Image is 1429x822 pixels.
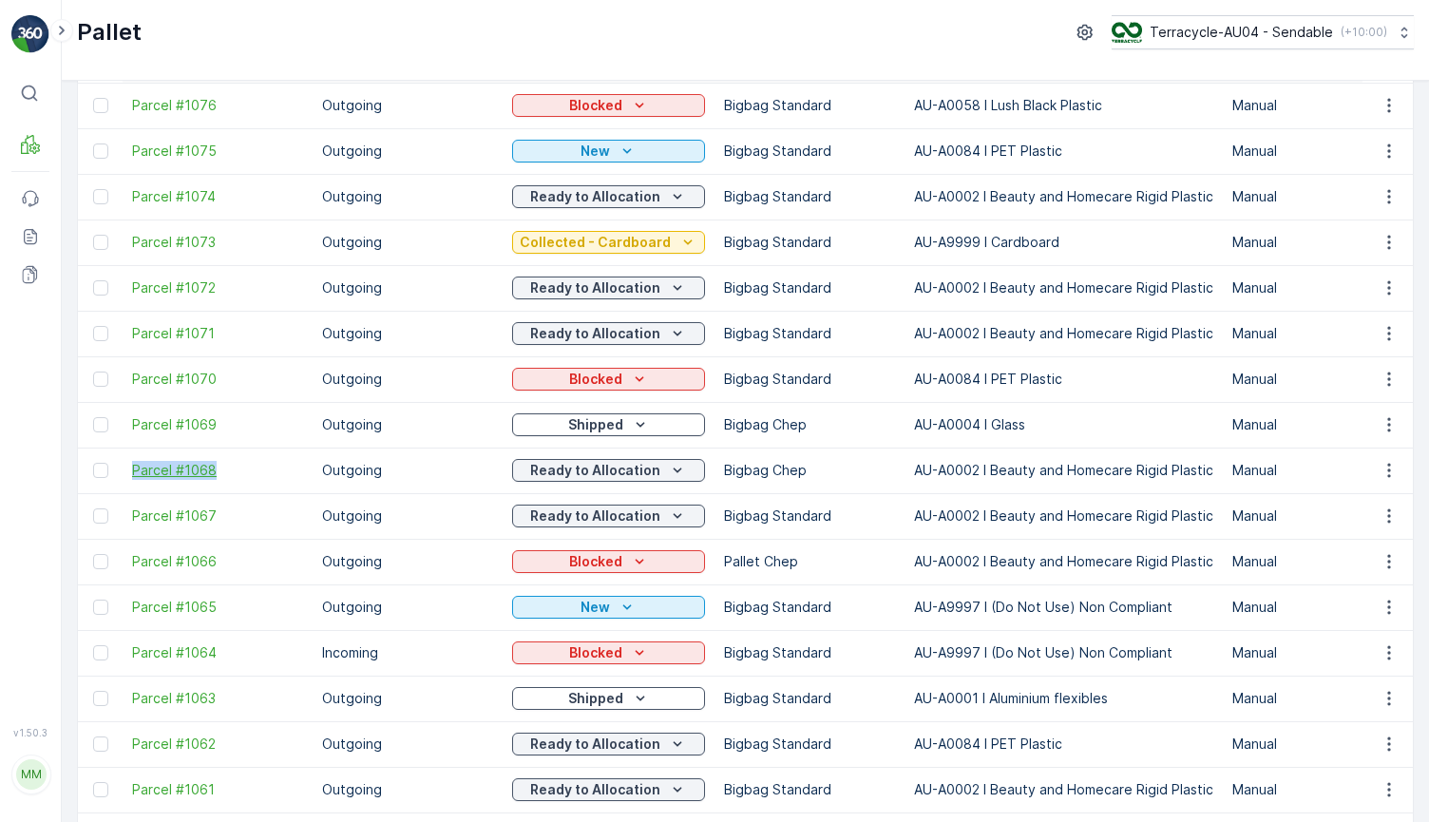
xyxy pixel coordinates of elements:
p: AU-A0002 I Beauty and Homecare Rigid Plastic [914,461,1213,480]
p: Outgoing [322,324,493,343]
p: Outgoing [322,370,493,389]
p: Manual [1232,233,1403,252]
p: Bigbag Standard [724,370,895,389]
a: Parcel #1063 [132,689,303,708]
p: Manual [1232,552,1403,571]
div: Toggle Row Selected [93,235,108,250]
a: Parcel #1061 [132,780,303,799]
p: AU-A0002 I Beauty and Homecare Rigid Plastic [914,278,1213,297]
button: Collected - Cardboard [512,231,705,254]
p: Blocked [569,96,622,115]
a: Parcel #1074 [132,187,303,206]
div: Toggle Row Selected [93,782,108,797]
button: Blocked [512,368,705,391]
button: Terracycle-AU04 - Sendable(+10:00) [1112,15,1414,49]
p: Bigbag Standard [724,142,895,161]
p: Outgoing [322,142,493,161]
p: Manual [1232,780,1403,799]
p: Outgoing [322,461,493,480]
div: Toggle Row Selected [93,736,108,752]
p: ( +10:00 ) [1341,25,1387,40]
p: Outgoing [322,735,493,754]
p: AU-A9997 I (Do Not Use) Non Compliant [914,643,1213,662]
div: Toggle Row Selected [93,143,108,159]
p: Incoming [322,643,493,662]
p: Collected - Cardboard [520,233,671,252]
p: Shipped [568,415,623,434]
p: Ready to Allocation [530,461,660,480]
p: Bigbag Standard [724,96,895,115]
div: Toggle Row Selected [93,280,108,296]
span: Parcel #1065 [132,598,303,617]
p: Pallet [77,17,142,48]
p: Manual [1232,598,1403,617]
p: AU-A0084 I PET Plastic [914,142,1213,161]
a: Parcel #1062 [132,735,303,754]
button: Blocked [512,550,705,573]
div: Toggle Row Selected [93,372,108,387]
div: Toggle Row Selected [93,554,108,569]
a: Parcel #1068 [132,461,303,480]
span: Parcel #1067 [132,507,303,526]
p: AU-A0002 I Beauty and Homecare Rigid Plastic [914,324,1213,343]
p: Blocked [569,552,622,571]
p: Outgoing [322,552,493,571]
p: Outgoing [322,780,493,799]
p: AU-A9999 I Cardboard [914,233,1213,252]
a: Parcel #1064 [132,643,303,662]
p: AU-A0004 I Glass [914,415,1213,434]
span: v 1.50.3 [11,727,49,738]
p: Manual [1232,507,1403,526]
span: Parcel #1071 [132,324,303,343]
p: AU-A0002 I Beauty and Homecare Rigid Plastic [914,187,1213,206]
p: Ready to Allocation [530,735,660,754]
p: AU-A0001 I Aluminium flexibles [914,689,1213,708]
p: Outgoing [322,96,493,115]
p: Pallet Chep [724,552,895,571]
p: Ready to Allocation [530,507,660,526]
button: New [512,596,705,619]
button: Ready to Allocation [512,459,705,482]
p: Bigbag Chep [724,461,895,480]
p: Outgoing [322,415,493,434]
p: Ready to Allocation [530,780,660,799]
button: Blocked [512,94,705,117]
button: Ready to Allocation [512,185,705,208]
p: Manual [1232,643,1403,662]
p: AU-A0058 I Lush Black Plastic [914,96,1213,115]
span: Parcel #1069 [132,415,303,434]
p: Manual [1232,187,1403,206]
img: terracycle_logo.png [1112,22,1142,43]
p: Outgoing [322,507,493,526]
a: Parcel #1070 [132,370,303,389]
p: Manual [1232,370,1403,389]
button: Ready to Allocation [512,277,705,299]
p: Bigbag Standard [724,735,895,754]
p: Bigbag Standard [724,233,895,252]
p: AU-A0002 I Beauty and Homecare Rigid Plastic [914,507,1213,526]
p: Manual [1232,96,1403,115]
p: Bigbag Standard [724,598,895,617]
a: Parcel #1076 [132,96,303,115]
p: Ready to Allocation [530,278,660,297]
div: Toggle Row Selected [93,645,108,660]
p: Manual [1232,735,1403,754]
button: Blocked [512,641,705,664]
p: New [581,142,610,161]
a: Parcel #1075 [132,142,303,161]
span: Parcel #1073 [132,233,303,252]
p: Blocked [569,643,622,662]
p: Bigbag Standard [724,187,895,206]
div: Toggle Row Selected [93,417,108,432]
p: Bigbag Chep [724,415,895,434]
div: Toggle Row Selected [93,600,108,615]
a: Parcel #1072 [132,278,303,297]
